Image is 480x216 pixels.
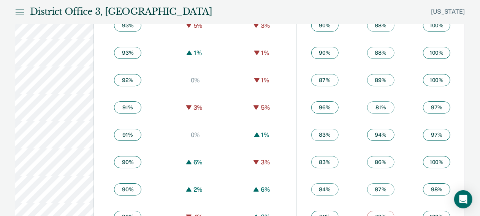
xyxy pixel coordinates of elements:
[114,129,141,141] span: 91 %
[311,156,339,168] span: 83 %
[454,190,472,208] div: Open Intercom Messenger
[260,131,272,139] div: 1%
[114,47,141,59] span: 93 %
[30,6,212,17] div: District Office 3, [GEOGRAPHIC_DATA]
[423,183,450,196] span: 98 %
[192,49,204,57] div: 1%
[423,101,450,114] span: 97 %
[192,22,205,29] div: 5%
[189,131,202,139] div: 0%
[367,47,394,59] span: 88 %
[189,77,202,84] div: 0%
[114,74,141,86] span: 92 %
[259,186,272,193] div: 6%
[114,183,141,196] span: 90 %
[114,19,141,32] span: 93 %
[367,19,394,32] span: 88 %
[423,47,450,59] span: 100 %
[367,156,394,168] span: 86 %
[311,101,339,114] span: 96 %
[423,74,450,86] span: 100 %
[311,129,339,141] span: 83 %
[114,101,141,114] span: 91 %
[260,77,272,84] div: 1%
[423,129,450,141] span: 97 %
[259,104,272,111] div: 5%
[423,19,450,32] span: 100 %
[431,8,465,15] a: [US_STATE]
[114,156,141,168] span: 90 %
[367,129,394,141] span: 94 %
[367,101,394,114] span: 81 %
[192,186,205,193] div: 2%
[192,104,205,111] div: 3%
[311,183,339,196] span: 84 %
[367,183,394,196] span: 87 %
[423,156,450,168] span: 100 %
[192,159,205,166] div: 6%
[259,22,272,29] div: 3%
[311,74,339,86] span: 87 %
[311,47,339,59] span: 90 %
[259,159,272,166] div: 3%
[260,49,272,57] div: 1%
[367,74,394,86] span: 89 %
[311,19,339,32] span: 90 %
